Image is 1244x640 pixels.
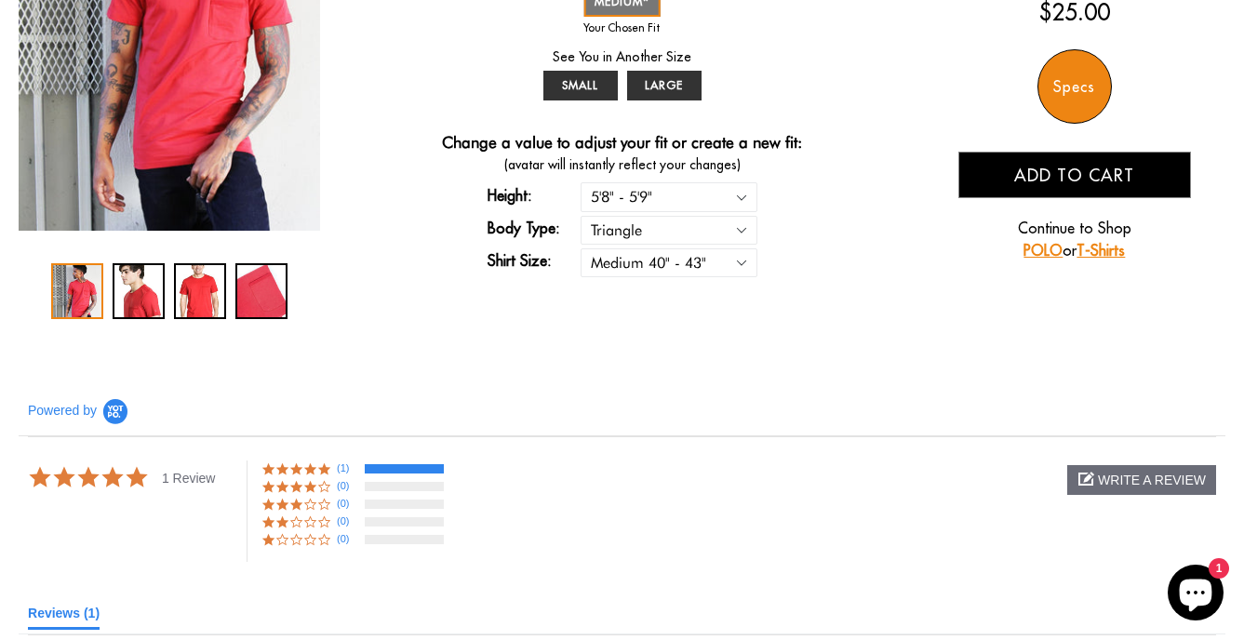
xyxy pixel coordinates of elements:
[488,249,581,272] label: Shirt Size:
[28,403,97,419] span: Powered by
[337,531,359,547] span: (0)
[235,263,288,319] div: 4 / 4
[958,152,1191,198] button: Add to cart
[162,465,216,487] span: 1 Review
[488,184,581,207] label: Height:
[337,478,359,494] span: (0)
[84,606,100,620] span: (1)
[562,78,598,92] span: SMALL
[488,217,581,239] label: Body Type:
[1014,165,1134,186] span: Add to cart
[337,513,359,529] span: (0)
[337,460,359,476] span: (1)
[1162,565,1229,625] inbox-online-store-chat: Shopify online store chat
[645,78,683,92] span: LARGE
[174,263,226,319] div: 3 / 4
[337,496,359,512] span: (0)
[423,155,822,175] span: (avatar will instantly reflect your changes)
[442,133,802,155] h4: Change a value to adjust your fit or create a new fit:
[627,71,702,100] a: LARGE
[1037,49,1112,124] div: Specs
[543,71,618,100] a: SMALL
[51,263,103,319] div: 1 / 4
[1077,241,1125,260] a: T-Shirts
[958,217,1191,261] p: Continue to Shop or
[1098,473,1206,487] span: write a review
[1023,241,1063,260] a: POLO
[113,263,165,319] div: 2 / 4
[28,606,80,620] span: Reviews
[1067,465,1216,495] div: write a review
